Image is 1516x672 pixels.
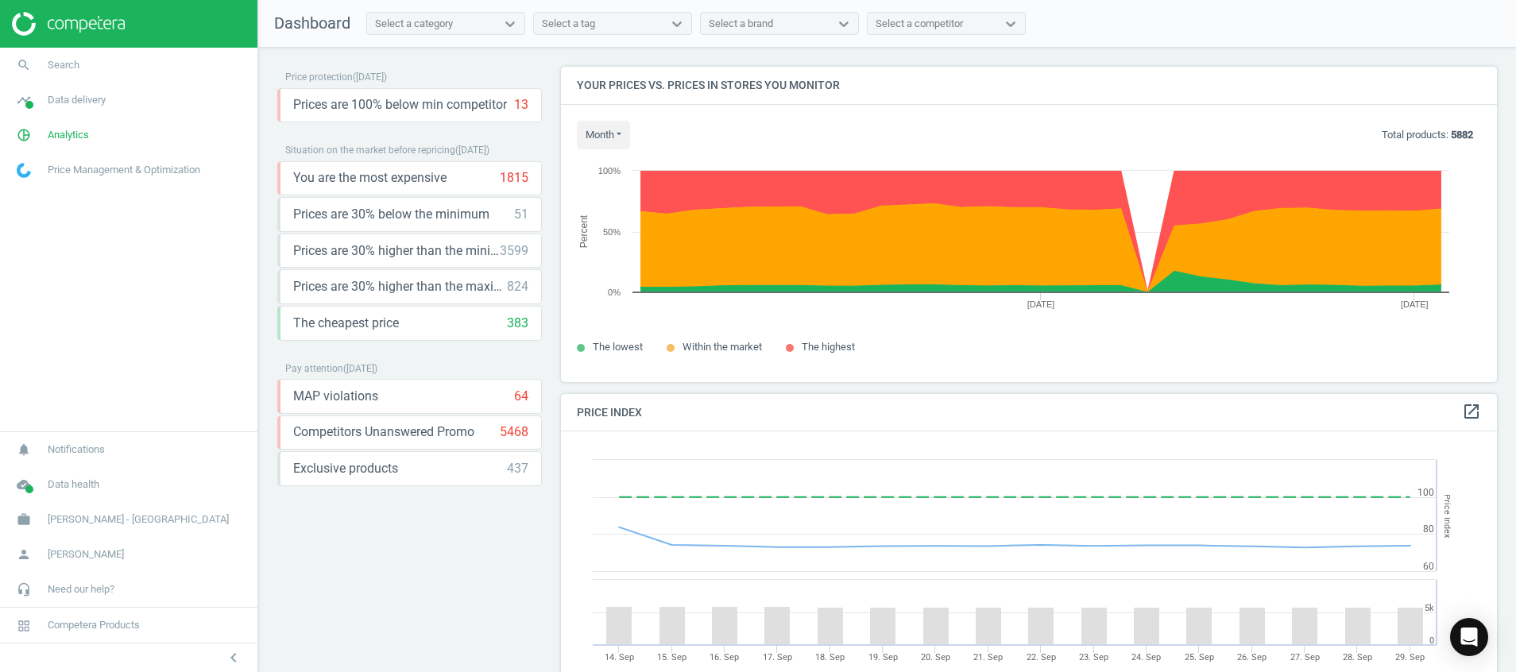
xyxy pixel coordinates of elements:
[921,652,950,662] tspan: 20. Sep
[285,145,455,156] span: Situation on the market before repricing
[1462,402,1481,423] a: open_in_new
[274,14,350,33] span: Dashboard
[657,652,686,662] tspan: 15. Sep
[343,363,377,374] span: ( [DATE] )
[542,17,595,31] div: Select a tag
[285,363,343,374] span: Pay attention
[48,618,140,632] span: Competera Products
[48,442,105,457] span: Notifications
[48,93,106,107] span: Data delivery
[1423,561,1434,572] text: 60
[1425,603,1434,613] text: 5k
[9,85,39,115] i: timeline
[353,71,387,83] span: ( [DATE] )
[9,50,39,80] i: search
[375,17,453,31] div: Select a category
[1131,652,1161,662] tspan: 24. Sep
[48,547,124,562] span: [PERSON_NAME]
[1079,652,1108,662] tspan: 23. Sep
[1450,618,1488,656] div: Open Intercom Messenger
[507,278,528,295] div: 824
[514,96,528,114] div: 13
[285,71,353,83] span: Price protection
[1429,635,1434,646] text: 0
[293,169,447,187] span: You are the most expensive
[9,469,39,500] i: cloud_done
[1451,129,1473,141] b: 5882
[293,96,507,114] span: Prices are 100% below min competitor
[48,163,200,177] span: Price Management & Optimization
[293,278,507,295] span: Prices are 30% higher than the maximal
[763,652,792,662] tspan: 17. Sep
[500,169,528,187] div: 1815
[1290,652,1320,662] tspan: 27. Sep
[608,288,621,297] text: 0%
[593,341,643,353] span: The lowest
[1462,402,1481,421] i: open_in_new
[9,574,39,604] i: headset_mic
[1442,494,1452,538] tspan: Price Index
[709,17,773,31] div: Select a brand
[577,121,630,149] button: month
[293,315,399,332] span: The cheapest price
[507,315,528,332] div: 383
[48,58,79,72] span: Search
[603,227,621,237] text: 50%
[514,206,528,223] div: 51
[48,128,89,142] span: Analytics
[1423,523,1434,535] text: 80
[9,539,39,570] i: person
[1401,299,1429,309] tspan: [DATE]
[1395,652,1425,662] tspan: 29. Sep
[876,17,963,31] div: Select a competitor
[455,145,489,156] span: ( [DATE] )
[507,460,528,477] div: 437
[598,166,621,176] text: 100%
[1027,652,1056,662] tspan: 22. Sep
[868,652,898,662] tspan: 19. Sep
[293,460,398,477] span: Exclusive products
[293,388,378,405] span: MAP violations
[1382,128,1473,142] p: Total products:
[1185,652,1214,662] tspan: 25. Sep
[293,206,489,223] span: Prices are 30% below the minimum
[1237,652,1267,662] tspan: 26. Sep
[48,477,99,492] span: Data health
[17,163,31,178] img: wGWNvw8QSZomAAAAABJRU5ErkJggg==
[9,434,39,465] i: notifications
[710,652,739,662] tspan: 16. Sep
[500,242,528,260] div: 3599
[1027,299,1055,309] tspan: [DATE]
[9,504,39,535] i: work
[561,67,1497,104] h4: Your prices vs. prices in stores you monitor
[561,394,1497,431] h4: Price Index
[815,652,845,662] tspan: 18. Sep
[9,120,39,150] i: pie_chart_outlined
[224,648,243,667] i: chevron_left
[293,423,474,441] span: Competitors Unanswered Promo
[605,652,634,662] tspan: 14. Sep
[1417,487,1434,498] text: 100
[578,214,590,248] tspan: Percent
[514,388,528,405] div: 64
[1343,652,1372,662] tspan: 28. Sep
[500,423,528,441] div: 5468
[802,341,855,353] span: The highest
[293,242,500,260] span: Prices are 30% higher than the minimum
[48,582,114,597] span: Need our help?
[214,647,253,668] button: chevron_left
[683,341,762,353] span: Within the market
[12,12,125,36] img: ajHJNr6hYgQAAAAASUVORK5CYII=
[973,652,1003,662] tspan: 21. Sep
[48,512,229,527] span: [PERSON_NAME] - [GEOGRAPHIC_DATA]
